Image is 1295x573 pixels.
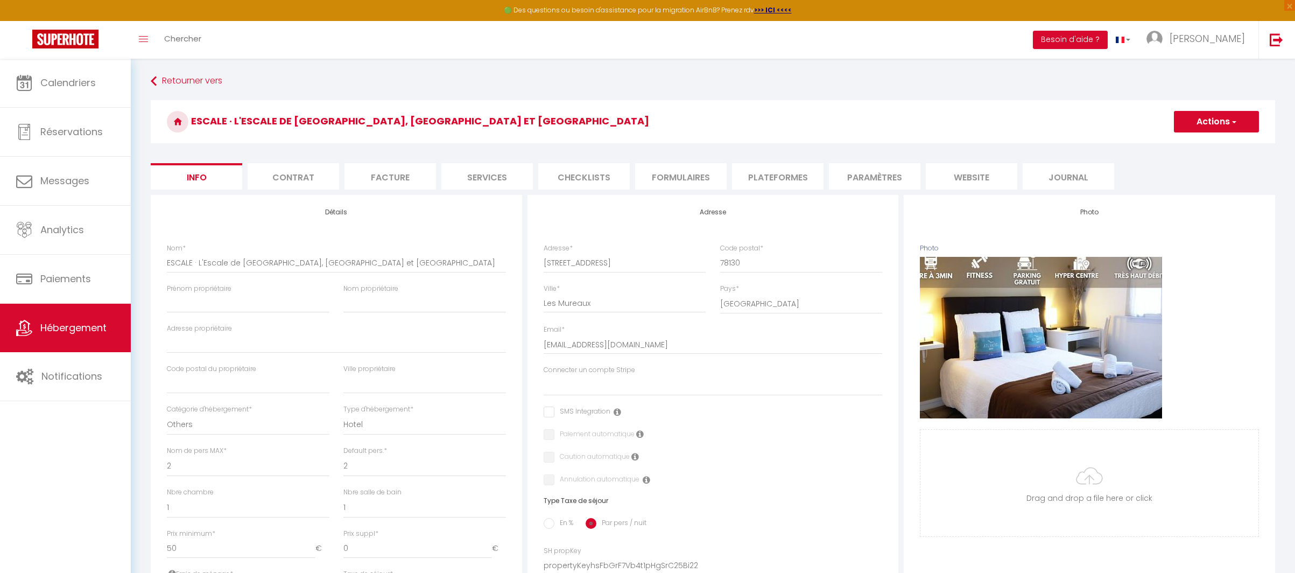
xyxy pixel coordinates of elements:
li: Plateformes [732,163,824,190]
h4: Adresse [544,208,883,216]
label: Catégorie d'hébergement [167,404,252,415]
label: Nom propriétaire [343,284,398,294]
label: Adresse propriétaire [167,324,232,334]
a: Chercher [156,21,209,59]
label: Nom [167,243,186,254]
label: Adresse [544,243,573,254]
li: Paramètres [829,163,920,190]
img: Super Booking [32,30,98,48]
h6: Type Taxe de séjour [544,497,883,505]
label: Par pers / nuit [596,518,646,530]
label: Nbre salle de bain [343,487,402,498]
label: Prix suppl [343,529,378,539]
h4: Détails [167,208,506,216]
a: Retourner vers [151,72,1275,91]
span: Hébergement [40,321,107,334]
li: website [926,163,1017,190]
label: Ville [544,284,560,294]
span: Analytics [40,223,84,236]
label: En % [554,518,573,530]
span: Calendriers [40,76,96,89]
label: Photo [920,243,939,254]
label: Nbre chambre [167,487,214,498]
span: Réservations [40,125,103,138]
li: Journal [1023,163,1114,190]
label: Caution automatique [554,452,630,464]
li: Checklists [538,163,630,190]
label: Nom de pers MAX [167,446,227,456]
img: ... [1146,31,1163,47]
button: Actions [1174,111,1259,132]
label: Paiement automatique [554,429,635,441]
li: Contrat [248,163,339,190]
label: Connecter un compte Stripe [544,365,635,375]
label: Type d'hébergement [343,404,413,415]
span: Messages [40,174,89,187]
label: Prénom propriétaire [167,284,231,294]
label: Code postal du propriétaire [167,364,256,374]
a: >>> ICI <<<< [754,5,792,15]
span: Paiements [40,272,91,285]
span: [PERSON_NAME] [1170,32,1245,45]
li: Facture [344,163,436,190]
label: Code postal [720,243,763,254]
label: Pays [720,284,739,294]
span: € [315,539,329,558]
h4: Photo [920,208,1259,216]
button: Besoin d'aide ? [1033,31,1108,49]
label: Ville propriétaire [343,364,396,374]
span: Notifications [41,369,102,383]
label: SH propKey [544,546,581,556]
label: Default pers. [343,446,387,456]
li: Info [151,163,242,190]
a: ... [PERSON_NAME] [1138,21,1258,59]
li: Services [441,163,533,190]
label: Email [544,325,565,335]
h3: ESCALE · L'Escale de [GEOGRAPHIC_DATA], [GEOGRAPHIC_DATA] et [GEOGRAPHIC_DATA] [151,100,1275,143]
img: logout [1270,33,1283,46]
label: Prix minimum [167,529,215,539]
span: € [492,539,506,558]
li: Formulaires [635,163,727,190]
span: Chercher [164,33,201,44]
